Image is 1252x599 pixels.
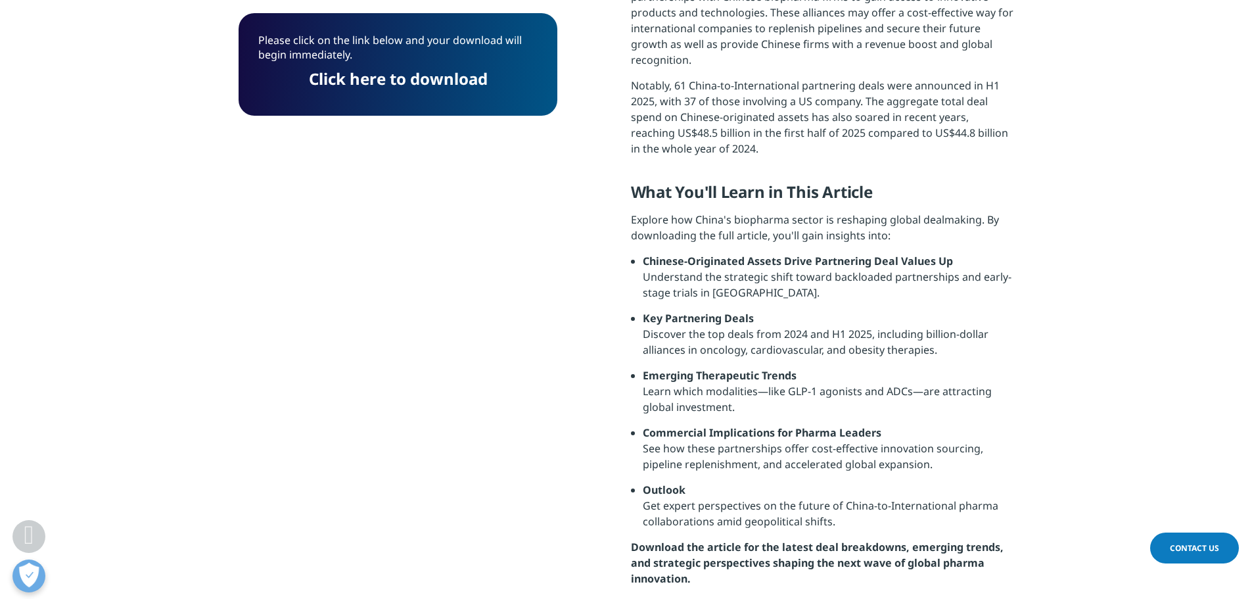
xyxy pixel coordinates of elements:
[631,212,1014,253] p: Explore how China's biopharma sector is reshaping global dealmaking. By downloading the full arti...
[631,540,1004,586] strong: Download the article for the latest deal breakdowns, emerging trends, and strategic perspectives ...
[643,310,1014,368] li: Discover the top deals from 2024 and H1 2025, including billion-dollar alliances in oncology, car...
[643,425,881,440] strong: Commercial Implications for Pharma Leaders
[258,33,538,72] p: Please click on the link below and your download will begin immediately.
[1170,542,1219,554] span: Contact Us
[631,182,1014,212] h5: What You'll Learn in This Article
[643,368,797,383] strong: Emerging Therapeutic Trends
[643,253,1014,310] li: Understand the strategic shift toward backloaded partnerships and early-stage trials in [GEOGRAPH...
[643,368,1014,425] li: Learn which modalities—like GLP-1 agonists and ADCs—are attracting global investment.
[643,483,685,497] strong: Outlook
[643,482,1014,539] li: Get expert perspectives on the future of China-to-International pharma collaborations amid geopol...
[643,254,953,268] strong: Chinese-Originated Assets Drive Partnering Deal Values Up
[631,78,1014,166] p: Notably, 61 China-to-International partnering deals were announced in H1 2025, with 37 of those i...
[643,425,1014,482] li: See how these partnerships offer cost-effective innovation sourcing, pipeline replenishment, and ...
[643,311,754,325] strong: Key Partnering Deals
[309,68,488,89] a: Click here to download
[1150,533,1239,563] a: Contact Us
[12,560,45,592] button: Open Preferences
